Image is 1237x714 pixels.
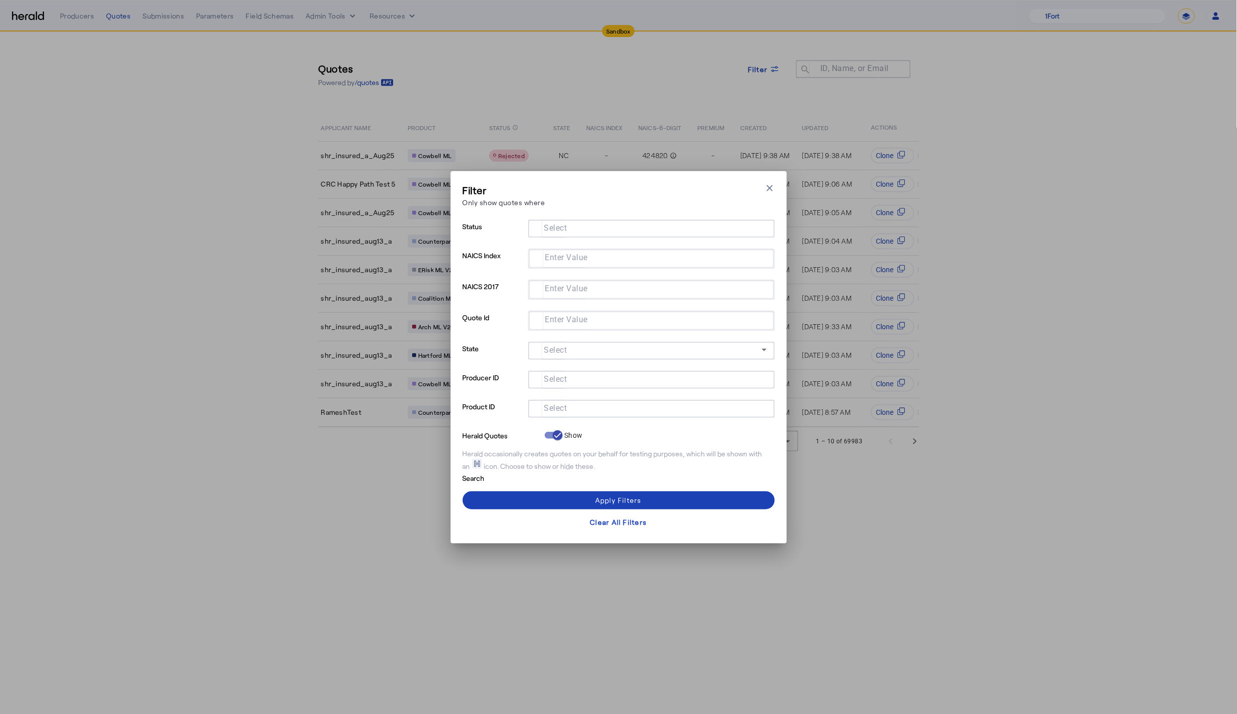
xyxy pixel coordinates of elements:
[463,513,775,531] button: Clear All Filters
[463,249,524,280] p: NAICS Index
[463,342,524,371] p: State
[536,402,767,414] mat-chip-grid: Selection
[463,280,524,311] p: NAICS 2017
[536,373,767,385] mat-chip-grid: Selection
[463,449,775,471] div: Herald occasionally creates quotes on your behalf for testing purposes, which will be shown with ...
[536,222,767,234] mat-chip-grid: Selection
[463,471,541,483] p: Search
[544,403,567,413] mat-label: Select
[545,284,588,293] mat-label: Enter Value
[545,253,588,262] mat-label: Enter Value
[463,220,524,249] p: Status
[463,183,545,197] h3: Filter
[463,311,524,342] p: Quote Id
[463,491,775,509] button: Apply Filters
[537,314,766,326] mat-chip-grid: Selection
[545,315,588,324] mat-label: Enter Value
[544,374,567,384] mat-label: Select
[590,517,647,527] div: Clear All Filters
[463,197,545,208] p: Only show quotes where
[463,371,524,400] p: Producer ID
[544,223,567,233] mat-label: Select
[463,429,541,441] p: Herald Quotes
[563,430,583,440] label: Show
[463,400,524,429] p: Product ID
[537,252,766,264] mat-chip-grid: Selection
[537,283,766,295] mat-chip-grid: Selection
[544,345,567,355] mat-label: Select
[595,495,642,505] div: Apply Filters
